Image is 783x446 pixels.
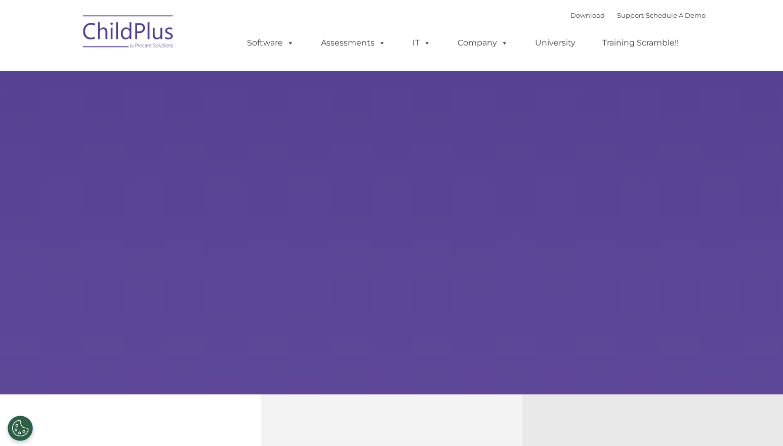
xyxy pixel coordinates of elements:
[237,33,304,53] a: Software
[570,11,605,19] a: Download
[570,11,706,19] font: |
[646,11,706,19] a: Schedule A Demo
[592,33,689,53] a: Training Scramble!!
[525,33,586,53] a: University
[617,11,644,19] a: Support
[311,33,396,53] a: Assessments
[402,33,441,53] a: IT
[447,33,518,53] a: Company
[78,8,179,59] img: ChildPlus by Procare Solutions
[8,416,33,441] button: Cookies Settings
